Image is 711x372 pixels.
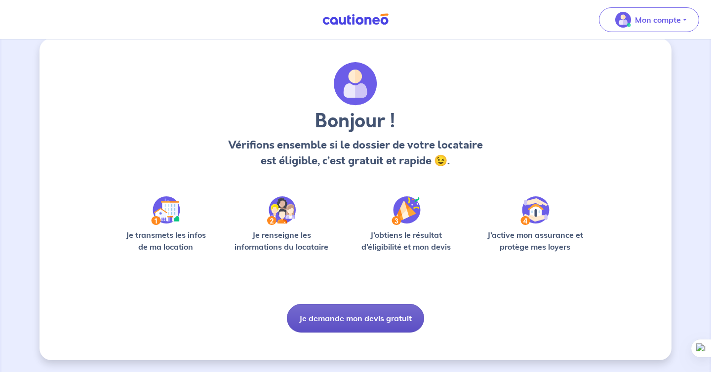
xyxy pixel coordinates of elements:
p: J’active mon assurance et protège mes loyers [477,229,592,253]
p: Je renseigne les informations du locataire [229,229,335,253]
img: /static/bfff1cf634d835d9112899e6a3df1a5d/Step-4.svg [520,196,550,225]
h3: Bonjour ! [225,110,485,133]
p: Mon compte [635,14,681,26]
p: Je transmets les infos de ma location [118,229,213,253]
img: archivate [334,62,377,106]
p: Vérifions ensemble si le dossier de votre locataire est éligible, c’est gratuit et rapide 😉. [225,137,485,169]
img: /static/f3e743aab9439237c3e2196e4328bba9/Step-3.svg [392,196,421,225]
img: /static/90a569abe86eec82015bcaae536bd8e6/Step-1.svg [151,196,180,225]
img: /static/c0a346edaed446bb123850d2d04ad552/Step-2.svg [267,196,296,225]
p: J’obtiens le résultat d’éligibilité et mon devis [351,229,462,253]
img: Cautioneo [318,13,393,26]
button: Je demande mon devis gratuit [287,304,424,333]
img: illu_account_valid_menu.svg [615,12,631,28]
button: illu_account_valid_menu.svgMon compte [599,7,699,32]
